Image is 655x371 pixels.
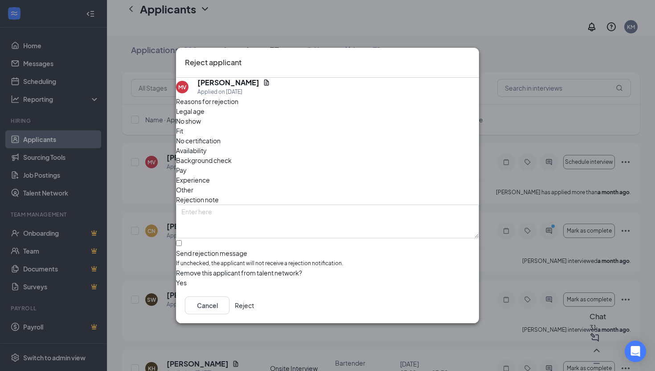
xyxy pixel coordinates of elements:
[185,57,242,68] h3: Reject applicant
[176,185,193,195] span: Other
[176,155,232,165] span: Background check
[235,296,254,314] button: Reject
[176,136,221,146] span: No certification
[176,165,187,175] span: Pay
[176,116,201,126] span: No show
[176,126,183,136] span: Fit
[185,296,229,314] button: Cancel
[176,249,479,258] div: Send rejection message
[176,106,205,116] span: Legal age
[176,146,207,155] span: Availability
[176,269,302,277] span: Remove this applicant from talent network?
[176,97,238,105] span: Reasons for rejection
[178,83,186,91] div: MV
[263,79,270,86] svg: Document
[176,175,210,185] span: Experience
[176,278,187,288] span: Yes
[176,196,219,204] span: Rejection note
[625,341,646,362] div: Open Intercom Messenger
[176,240,182,246] input: Send rejection messageIf unchecked, the applicant will not receive a rejection notification.
[176,259,479,268] span: If unchecked, the applicant will not receive a rejection notification.
[197,78,259,88] h5: [PERSON_NAME]
[197,88,270,96] div: Applied on [DATE]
